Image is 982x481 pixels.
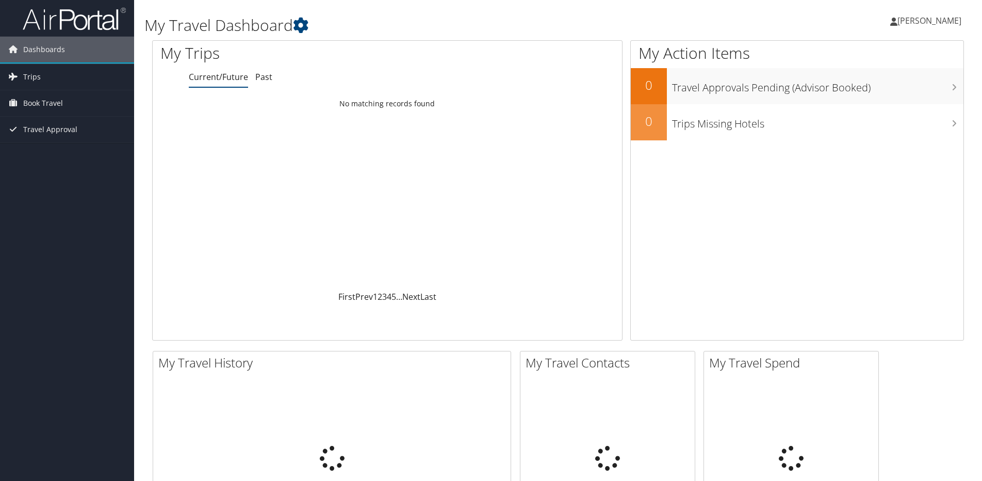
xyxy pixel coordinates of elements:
[23,117,77,142] span: Travel Approval
[631,42,963,64] h1: My Action Items
[402,291,420,302] a: Next
[420,291,436,302] a: Last
[631,104,963,140] a: 0Trips Missing Hotels
[153,94,622,113] td: No matching records found
[391,291,396,302] a: 5
[144,14,696,36] h1: My Travel Dashboard
[338,291,355,302] a: First
[23,37,65,62] span: Dashboards
[631,68,963,104] a: 0Travel Approvals Pending (Advisor Booked)
[382,291,387,302] a: 3
[526,354,695,372] h2: My Travel Contacts
[158,354,511,372] h2: My Travel History
[631,76,667,94] h2: 0
[631,113,667,130] h2: 0
[672,75,963,95] h3: Travel Approvals Pending (Advisor Booked)
[255,71,272,83] a: Past
[396,291,402,302] span: …
[709,354,878,372] h2: My Travel Spend
[672,111,963,131] h3: Trips Missing Hotels
[373,291,378,302] a: 1
[160,42,419,64] h1: My Trips
[189,71,248,83] a: Current/Future
[378,291,382,302] a: 2
[890,5,972,36] a: [PERSON_NAME]
[897,15,961,26] span: [PERSON_NAME]
[23,7,126,31] img: airportal-logo.png
[23,90,63,116] span: Book Travel
[387,291,391,302] a: 4
[23,64,41,90] span: Trips
[355,291,373,302] a: Prev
